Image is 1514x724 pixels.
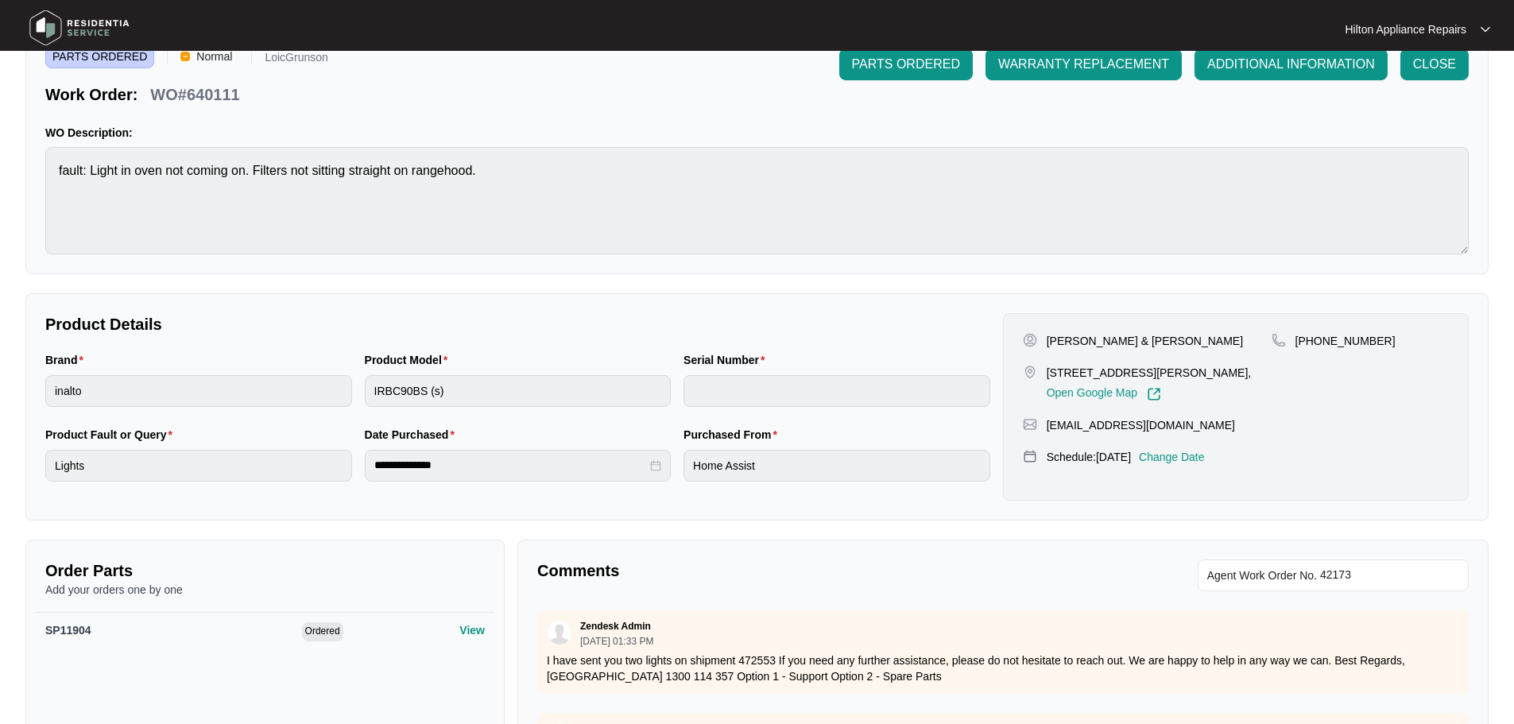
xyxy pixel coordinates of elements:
p: [STREET_ADDRESS][PERSON_NAME], [1047,365,1252,381]
p: LoicGrunson [265,52,327,68]
img: map-pin [1023,365,1037,379]
img: dropdown arrow [1481,25,1490,33]
p: [PHONE_NUMBER] [1295,333,1396,349]
span: Agent Work Order No. [1207,566,1317,585]
p: Comments [537,559,992,582]
img: map-pin [1272,333,1286,347]
img: map-pin [1023,449,1037,463]
button: PARTS ORDERED [839,48,973,80]
textarea: fault: Light in oven not coming on. Filters not sitting straight on rangehood. [45,147,1469,254]
p: [EMAIL_ADDRESS][DOMAIN_NAME] [1047,417,1235,433]
p: Add your orders one by one [45,582,485,598]
input: Add Agent Work Order No. [1320,566,1459,585]
a: Open Google Map [1047,387,1161,401]
img: Link-External [1147,387,1161,401]
p: WO#640111 [150,83,239,106]
label: Product Fault or Query [45,427,179,443]
img: user.svg [548,621,571,645]
img: map-pin [1023,417,1037,432]
p: I have sent you two lights on shipment 472553 If you need any further assistance, please do not h... [547,652,1459,684]
p: Work Order: [45,83,137,106]
span: ADDITIONAL INFORMATION [1207,55,1375,74]
input: Product Fault or Query [45,450,352,482]
span: PARTS ORDERED [852,55,960,74]
p: Hilton Appliance Repairs [1345,21,1466,37]
p: Order Parts [45,559,485,582]
img: residentia service logo [24,4,135,52]
button: CLOSE [1400,48,1469,80]
p: [PERSON_NAME] & [PERSON_NAME] [1047,333,1243,349]
img: user-pin [1023,333,1037,347]
p: [DATE] 01:33 PM [580,637,653,646]
img: Vercel Logo [180,52,190,61]
input: Product Model [365,375,672,407]
input: Date Purchased [374,457,648,474]
button: WARRANTY REPLACEMENT [985,48,1182,80]
input: Serial Number [683,375,990,407]
input: Purchased From [683,450,990,482]
label: Brand [45,352,90,368]
input: Brand [45,375,352,407]
p: Zendesk Admin [580,620,651,633]
p: Change Date [1139,449,1205,465]
p: WO Description: [45,125,1469,141]
p: View [459,622,485,638]
span: Normal [190,45,238,68]
p: Schedule: [DATE] [1047,449,1131,465]
span: PARTS ORDERED [45,45,154,68]
span: WARRANTY REPLACEMENT [998,55,1169,74]
span: Ordered [302,622,343,641]
label: Date Purchased [365,427,461,443]
p: Product Details [45,313,990,335]
button: ADDITIONAL INFORMATION [1195,48,1388,80]
span: SP11904 [45,624,91,637]
label: Serial Number [683,352,771,368]
label: Product Model [365,352,455,368]
span: CLOSE [1413,55,1456,74]
label: Purchased From [683,427,784,443]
